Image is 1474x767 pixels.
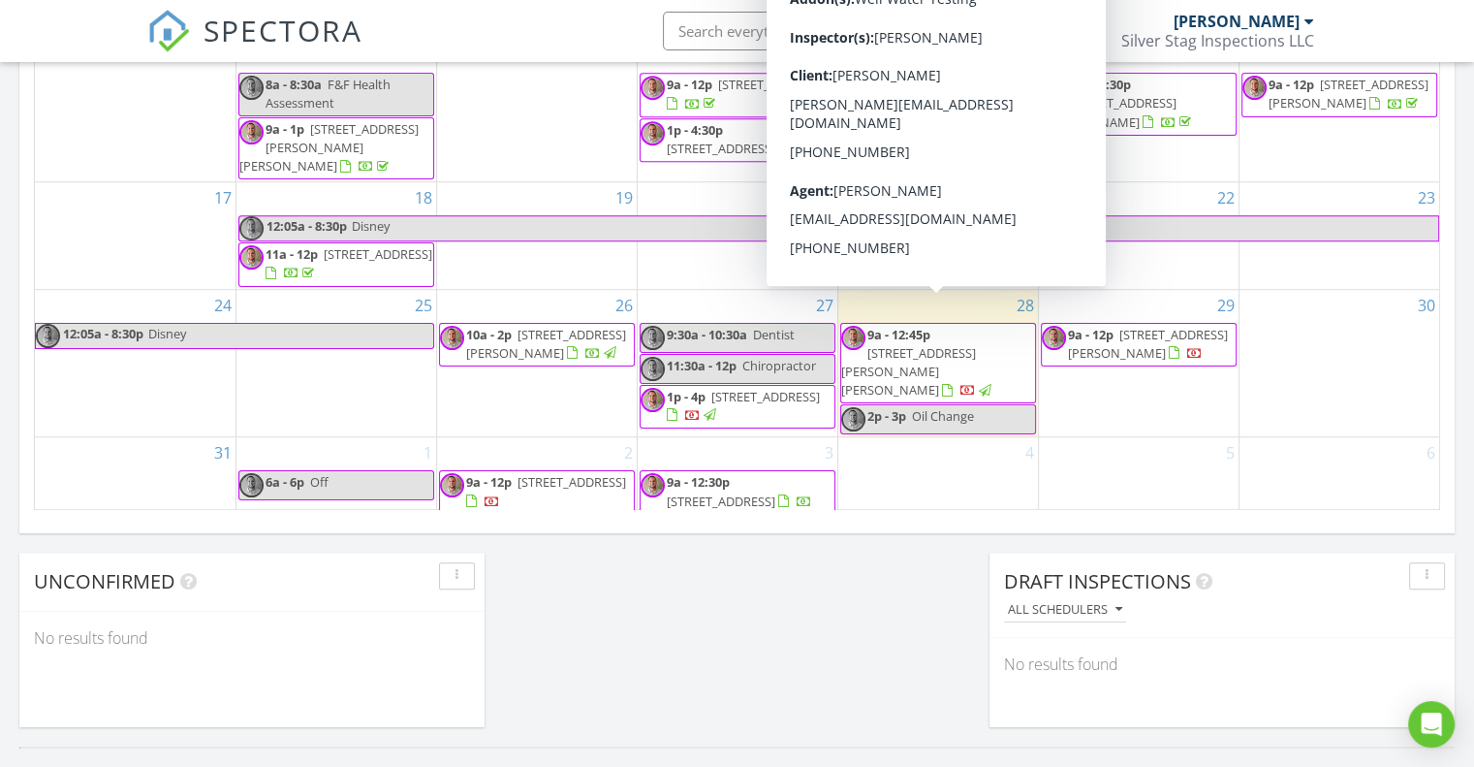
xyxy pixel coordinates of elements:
[812,182,837,213] a: Go to August 20, 2025
[1068,76,1131,93] span: 9a - 12:30p
[840,323,1036,404] a: 9a - 12:45p [STREET_ADDRESS][PERSON_NAME][PERSON_NAME]
[1042,326,1066,350] img: face_pic.jpg
[620,437,637,468] a: Go to September 2, 2025
[1408,701,1455,748] div: Open Intercom Messenger
[612,290,637,321] a: Go to August 26, 2025
[1004,597,1126,623] button: All schedulers
[667,473,730,491] span: 9a - 12:30p
[1068,326,1113,343] span: 9a - 12p
[1038,289,1239,437] td: Go to August 29, 2025
[641,121,665,145] img: face_pic.jpg
[436,437,637,517] td: Go to September 2, 2025
[841,344,976,399] span: [STREET_ADDRESS][PERSON_NAME][PERSON_NAME]
[1004,568,1191,594] span: Draft Inspections
[324,245,432,263] span: [STREET_ADDRESS]
[1013,182,1038,213] a: Go to August 21, 2025
[235,40,436,182] td: Go to August 11, 2025
[439,323,635,367] a: 10a - 2p [STREET_ADDRESS][PERSON_NAME]
[266,245,318,263] span: 11a - 12p
[641,357,665,381] img: face_pic.jpg
[641,473,665,497] img: face_pic.jpg
[1068,326,1228,362] a: 9a - 12p [STREET_ADDRESS][PERSON_NAME]
[238,242,434,286] a: 11a - 12p [STREET_ADDRESS]
[667,493,775,510] span: [STREET_ADDRESS]
[1269,76,1314,93] span: 9a - 12p
[147,26,362,67] a: SPECTORA
[667,121,723,139] span: 1p - 4:30p
[266,76,391,112] span: F&F Health Assessment
[436,289,637,437] td: Go to August 26, 2025
[36,324,60,348] img: face_pic.jpg
[1041,323,1237,367] a: 9a - 12p [STREET_ADDRESS][PERSON_NAME]
[947,76,1009,93] span: golf outing
[718,76,827,93] span: [STREET_ADDRESS]
[867,407,906,425] span: 2p - 3p
[1038,437,1239,517] td: Go to September 5, 2025
[753,326,795,343] span: Dentist
[837,40,1038,182] td: Go to August 14, 2025
[1239,437,1439,517] td: Go to September 6, 2025
[238,117,434,180] a: 9a - 1p [STREET_ADDRESS][PERSON_NAME][PERSON_NAME]
[640,118,835,162] a: 1p - 4:30p [STREET_ADDRESS]
[989,638,1455,690] div: No results found
[1414,290,1439,321] a: Go to August 30, 2025
[667,121,831,157] a: 1p - 4:30p [STREET_ADDRESS]
[266,120,304,138] span: 9a - 1p
[517,473,626,491] span: [STREET_ADDRESS]
[641,76,665,100] img: face_pic.jpg
[19,612,485,664] div: No results found
[821,437,837,468] a: Go to September 3, 2025
[62,324,144,348] span: 12:05a - 8:30p
[1041,73,1237,136] a: 9a - 12:30p [STREET_ADDRESS][PERSON_NAME]
[1042,94,1176,130] span: [STREET_ADDRESS][PERSON_NAME]
[466,473,512,491] span: 9a - 12p
[210,182,235,213] a: Go to August 17, 2025
[912,407,974,425] span: Oil Change
[641,326,665,350] img: face_pic.jpg
[867,76,941,93] span: 8:30a - 5:30p
[1222,437,1239,468] a: Go to September 5, 2025
[310,473,329,491] span: Off
[1042,76,1195,130] a: 9a - 12:30p [STREET_ADDRESS][PERSON_NAME]
[867,326,930,343] span: 9a - 12:45p
[440,473,464,497] img: face_pic.jpg
[641,388,665,412] img: face_pic.jpg
[466,326,626,362] a: 10a - 2p [STREET_ADDRESS][PERSON_NAME]
[210,437,235,468] a: Go to August 31, 2025
[35,182,235,289] td: Go to August 17, 2025
[637,289,837,437] td: Go to August 27, 2025
[466,473,626,509] a: 9a - 12p [STREET_ADDRESS]
[204,10,362,50] span: SPECTORA
[837,289,1038,437] td: Go to August 28, 2025
[837,182,1038,289] td: Go to August 21, 2025
[1068,326,1228,362] span: [STREET_ADDRESS][PERSON_NAME]
[1038,182,1239,289] td: Go to August 22, 2025
[637,437,837,517] td: Go to September 3, 2025
[266,76,322,93] span: 8a - 8:30a
[239,120,419,175] span: [STREET_ADDRESS][PERSON_NAME][PERSON_NAME]
[1239,289,1439,437] td: Go to August 30, 2025
[841,407,865,431] img: face_pic.jpg
[466,326,626,362] span: [STREET_ADDRESS][PERSON_NAME]
[239,216,264,240] img: face_pic.jpg
[266,216,348,240] span: 12:05a - 8:30p
[210,290,235,321] a: Go to August 24, 2025
[440,326,464,350] img: face_pic.jpg
[411,290,436,321] a: Go to August 25, 2025
[667,388,706,405] span: 1p - 4p
[35,289,235,437] td: Go to August 24, 2025
[667,76,712,93] span: 9a - 12p
[667,326,747,343] span: 9:30a - 10:30a
[1021,437,1038,468] a: Go to September 4, 2025
[34,568,175,594] span: Unconfirmed
[640,470,835,514] a: 9a - 12:30p [STREET_ADDRESS]
[439,470,635,514] a: 9a - 12p [STREET_ADDRESS]
[239,245,264,270] img: face_pic.jpg
[235,289,436,437] td: Go to August 25, 2025
[1423,437,1439,468] a: Go to September 6, 2025
[1241,73,1438,116] a: 9a - 12p [STREET_ADDRESS][PERSON_NAME]
[637,182,837,289] td: Go to August 20, 2025
[411,182,436,213] a: Go to August 18, 2025
[1038,40,1239,182] td: Go to August 15, 2025
[667,76,827,112] a: 9a - 12p [STREET_ADDRESS]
